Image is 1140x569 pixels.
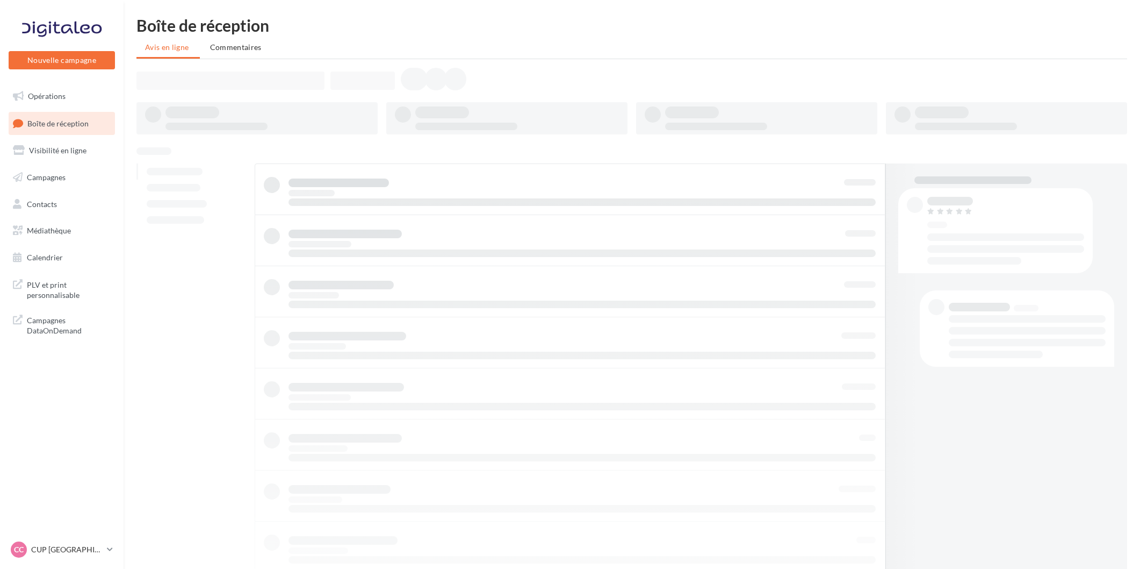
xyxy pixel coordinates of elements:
[9,539,115,560] a: CC CUP [GEOGRAPHIC_DATA]
[27,118,89,127] span: Boîte de réception
[6,166,117,189] a: Campagnes
[27,226,71,235] span: Médiathèque
[27,278,111,301] span: PLV et print personnalisable
[6,85,117,108] a: Opérations
[27,199,57,208] span: Contacts
[27,313,111,336] span: Campagnes DataOnDemand
[136,17,1127,33] div: Boîte de réception
[28,91,66,101] span: Opérations
[210,42,262,52] span: Commentaires
[6,193,117,216] a: Contacts
[6,246,117,269] a: Calendrier
[6,219,117,242] a: Médiathèque
[6,273,117,305] a: PLV et print personnalisable
[9,51,115,69] button: Nouvelle campagne
[6,309,117,340] a: Campagnes DataOnDemand
[6,112,117,135] a: Boîte de réception
[6,139,117,162] a: Visibilité en ligne
[27,253,63,262] span: Calendrier
[31,544,103,555] p: CUP [GEOGRAPHIC_DATA]
[27,173,66,182] span: Campagnes
[14,544,24,555] span: CC
[29,146,86,155] span: Visibilité en ligne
